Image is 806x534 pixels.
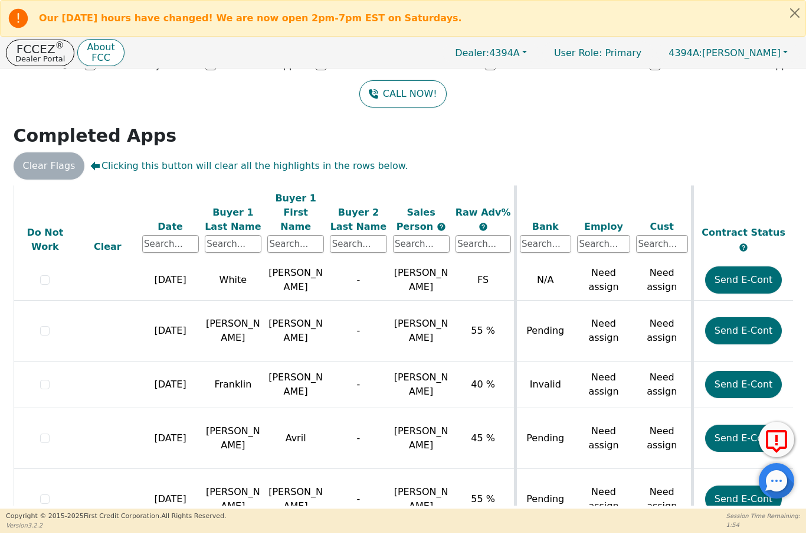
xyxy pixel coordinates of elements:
[6,40,74,66] button: FCCEZ®Dealer Portal
[633,408,692,469] td: Need assign
[142,235,199,253] input: Search...
[705,317,782,344] button: Send E-Cont
[14,125,177,146] strong: Completed Apps
[77,39,124,67] button: AboutFCC
[202,260,264,301] td: White
[393,235,450,253] input: Search...
[726,512,800,520] p: Session Time Remaining:
[574,408,633,469] td: Need assign
[515,301,574,362] td: Pending
[471,325,495,336] span: 55 %
[636,219,688,233] div: Cust
[705,486,782,513] button: Send E-Cont
[702,227,785,238] span: Contract Status
[574,469,633,530] td: Need assign
[6,512,226,522] p: Copyright © 2015- 2025 First Credit Corporation.
[327,362,389,408] td: -
[577,235,630,253] input: Search...
[455,47,520,58] span: 4394A
[471,432,495,444] span: 45 %
[202,362,264,408] td: Franklin
[394,372,448,397] span: [PERSON_NAME]
[577,219,630,233] div: Employ
[669,47,702,58] span: 4394A:
[264,362,327,408] td: [PERSON_NAME]
[656,44,800,62] button: 4394A:[PERSON_NAME]
[15,43,65,55] p: FCCEZ
[139,260,202,301] td: [DATE]
[394,267,448,292] span: [PERSON_NAME]
[55,40,64,51] sup: ®
[330,205,386,233] div: Buyer 2 Last Name
[327,260,389,301] td: -
[139,301,202,362] td: [DATE]
[17,226,74,254] div: Do Not Work
[554,47,602,58] span: User Role :
[359,80,446,108] button: CALL NOW!
[515,469,574,530] td: Pending
[87,53,114,63] p: FCC
[443,44,539,62] button: Dealer:4394A
[515,260,574,301] td: N/A
[394,425,448,451] span: [PERSON_NAME]
[705,266,782,294] button: Send E-Cont
[330,235,386,253] input: Search...
[327,301,389,362] td: -
[79,240,136,254] div: Clear
[633,469,692,530] td: Need assign
[87,43,114,52] p: About
[202,408,264,469] td: [PERSON_NAME]
[574,362,633,408] td: Need assign
[784,1,805,25] button: Close alert
[202,469,264,530] td: [PERSON_NAME]
[574,301,633,362] td: Need assign
[542,41,653,64] p: Primary
[542,41,653,64] a: User Role: Primary
[394,486,448,512] span: [PERSON_NAME]
[471,379,495,390] span: 40 %
[264,301,327,362] td: [PERSON_NAME]
[515,362,574,408] td: Invalid
[327,408,389,469] td: -
[139,408,202,469] td: [DATE]
[139,362,202,408] td: [DATE]
[142,219,199,233] div: Date
[456,235,511,253] input: Search...
[161,512,226,520] span: All Rights Reserved.
[15,55,65,63] p: Dealer Portal
[90,159,408,173] span: Clicking this button will clear all the highlights in the rows below.
[202,301,264,362] td: [PERSON_NAME]
[205,235,261,253] input: Search...
[394,318,448,343] span: [PERSON_NAME]
[397,206,437,232] span: Sales Person
[455,47,489,58] span: Dealer:
[327,469,389,530] td: -
[205,205,261,233] div: Buyer 1 Last Name
[520,235,572,253] input: Search...
[633,260,692,301] td: Need assign
[520,219,572,233] div: Bank
[6,521,226,530] p: Version 3.2.2
[633,301,692,362] td: Need assign
[669,47,781,58] span: [PERSON_NAME]
[267,191,324,233] div: Buyer 1 First Name
[267,235,324,253] input: Search...
[39,12,462,24] b: Our [DATE] hours have changed! We are now open 2pm-7pm EST on Saturdays.
[456,206,511,217] span: Raw Adv%
[633,362,692,408] td: Need assign
[471,493,495,504] span: 55 %
[705,425,782,452] button: Send E-Cont
[477,274,489,285] span: FS
[574,260,633,301] td: Need assign
[264,260,327,301] td: [PERSON_NAME]
[726,520,800,529] p: 1:54
[139,469,202,530] td: [DATE]
[636,235,688,253] input: Search...
[705,371,782,398] button: Send E-Cont
[515,408,574,469] td: Pending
